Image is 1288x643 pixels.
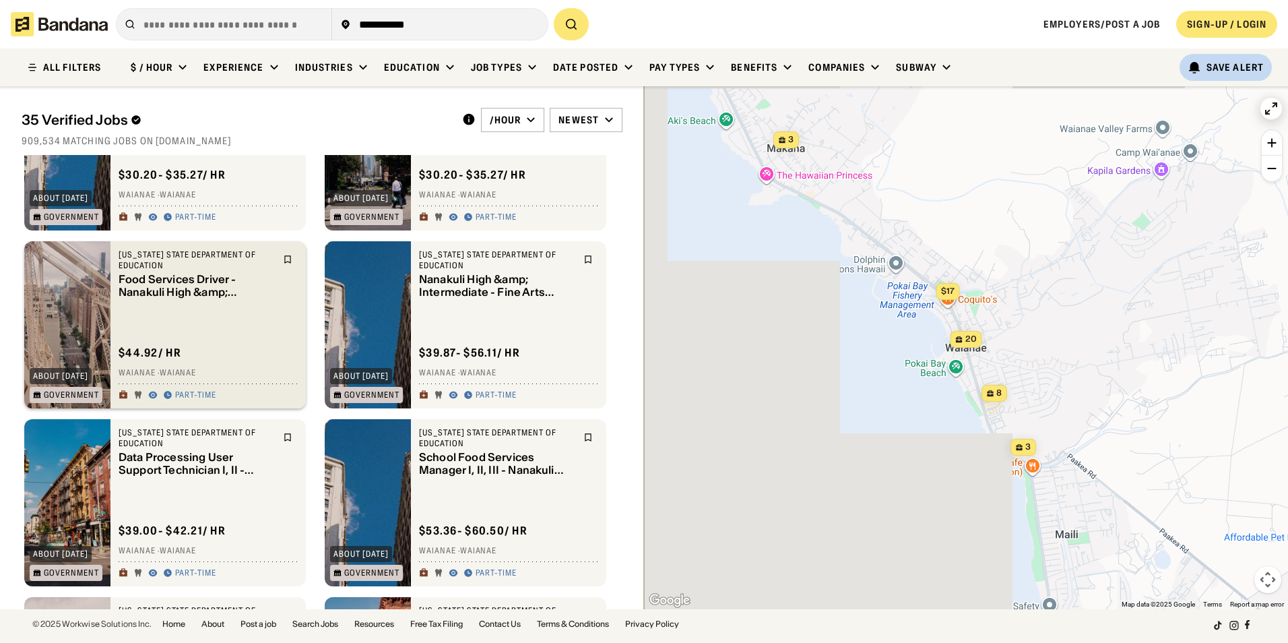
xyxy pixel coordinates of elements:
[203,61,263,73] div: Experience
[119,427,275,448] div: [US_STATE] State Department of Education
[119,190,298,201] div: Waianae · Waianae
[419,190,598,201] div: Waianae · Waianae
[896,61,936,73] div: Subway
[44,213,99,221] div: Government
[1230,601,1284,608] a: Report a map error
[1025,441,1031,453] span: 3
[22,112,451,128] div: 35 Verified Jobs
[33,550,88,558] div: about [DATE]
[996,388,1002,399] span: 8
[647,592,692,609] img: Google
[625,620,679,628] a: Privacy Policy
[490,114,521,126] div: /hour
[476,212,517,223] div: Part-time
[384,61,440,73] div: Education
[419,546,598,557] div: Waianae · Waianae
[1203,601,1222,608] a: Terms (opens in new tab)
[537,620,609,628] a: Terms & Conditions
[119,605,275,626] div: [US_STATE] State Department of Education
[558,114,599,126] div: Newest
[788,134,794,146] span: 3
[1254,566,1281,593] button: Map camera controls
[175,568,216,579] div: Part-time
[419,452,575,477] div: School Food Services Manager I, II, III - Nanakuli High &amp; Intermediate - 4674167-0
[175,212,216,223] div: Part-time
[119,546,298,557] div: Waianae · Waianae
[476,390,517,401] div: Part-time
[419,524,527,538] div: $ 53.36 - $60.50 / hr
[965,334,977,345] span: 20
[295,61,353,73] div: Industries
[419,427,575,448] div: [US_STATE] State Department of Education
[292,620,338,628] a: Search Jobs
[649,61,700,73] div: Pay Types
[1043,18,1160,30] a: Employers/Post a job
[162,620,185,628] a: Home
[44,569,99,577] div: Government
[333,372,389,380] div: about [DATE]
[11,12,108,36] img: Bandana logotype
[419,368,598,379] div: Waianae · Waianae
[419,249,575,270] div: [US_STATE] State Department of Education
[419,168,526,182] div: $ 30.20 - $35.27 / hr
[647,592,692,609] a: Open this area in Google Maps (opens a new window)
[419,605,575,626] div: [US_STATE] State Department of Education
[476,568,517,579] div: Part-time
[119,249,275,270] div: [US_STATE] State Department of Education
[119,168,226,182] div: $ 30.20 - $35.27 / hr
[1122,601,1195,608] span: Map data ©2025 Google
[479,620,521,628] a: Contact Us
[44,391,99,399] div: Government
[333,194,389,202] div: about [DATE]
[175,390,216,401] div: Part-time
[22,155,622,609] div: grid
[1206,61,1264,73] div: Save Alert
[119,524,226,538] div: $ 39.00 - $42.21 / hr
[43,63,101,72] div: ALL FILTERS
[808,61,865,73] div: Companies
[32,620,152,628] div: © 2025 Workwise Solutions Inc.
[201,620,224,628] a: About
[1187,18,1266,30] div: SIGN-UP / LOGIN
[471,61,522,73] div: Job Types
[354,620,394,628] a: Resources
[119,368,298,379] div: Waianae · Waianae
[344,391,399,399] div: Government
[33,194,88,202] div: about [DATE]
[240,620,276,628] a: Post a job
[419,346,520,360] div: $ 39.87 - $56.11 / hr
[119,452,275,477] div: Data Processing User Support Technician I, II - Nanakuli High &amp; Intermediate - 4950467-0
[22,135,622,147] div: 909,534 matching jobs on [DOMAIN_NAME]
[344,213,399,221] div: Government
[344,569,399,577] div: Government
[419,274,575,299] div: Nanakuli High &amp; Intermediate - Fine Arts Teacher-Poly Dance, 65919 (2025-01951) - 4944785-0
[941,286,955,296] span: $17
[333,550,389,558] div: about [DATE]
[131,61,172,73] div: $ / hour
[119,274,275,299] div: Food Services Driver - Nanakuli High &amp; Intermediate - 5038464-0
[33,372,88,380] div: about [DATE]
[731,61,777,73] div: Benefits
[553,61,618,73] div: Date Posted
[410,620,463,628] a: Free Tax Filing
[119,346,181,360] div: $ 44.92 / hr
